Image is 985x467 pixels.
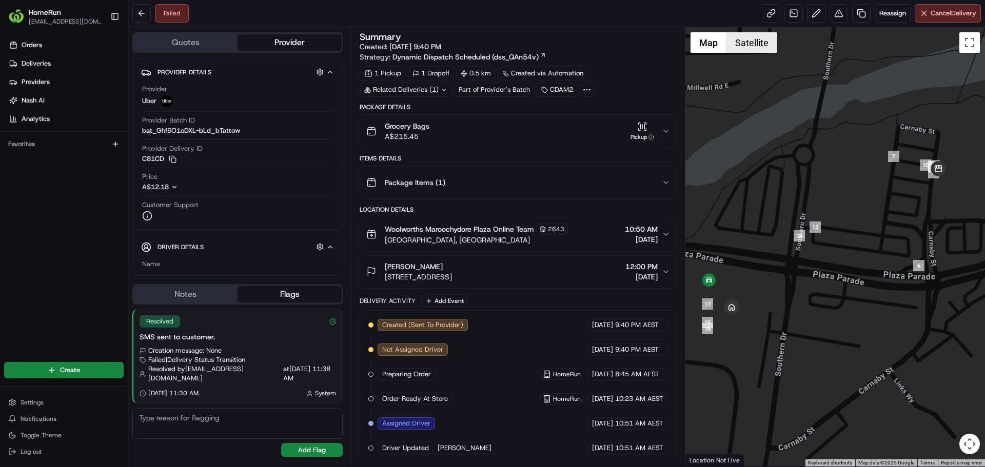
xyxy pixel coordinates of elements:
button: [EMAIL_ADDRESS][DOMAIN_NAME] [29,17,102,26]
button: A$12.18 [142,182,232,192]
div: Location Details [360,206,676,214]
span: [DATE] 9:40 PM [389,42,441,51]
div: 1 Dropoff [408,66,454,80]
span: Failed | Delivery Status Transition [148,355,245,364]
span: [GEOGRAPHIC_DATA], [GEOGRAPHIC_DATA] [385,235,568,245]
span: 10:23 AM AEST [615,394,663,403]
span: 9:40 PM AEST [615,320,659,330]
span: [STREET_ADDRESS] [385,272,452,282]
div: Location Not Live [685,454,744,466]
span: Creation message: None [148,346,222,355]
span: [DATE] [592,394,613,403]
a: 💻API Documentation [83,145,169,163]
span: Toggle Theme [21,431,62,439]
button: Quotes [133,34,238,51]
div: SMS sent to customer. [140,332,336,342]
button: Settings [4,395,124,410]
button: Provider [238,34,342,51]
button: Create [4,362,124,378]
div: 7 [888,151,899,162]
span: Created (Sent To Provider) [382,320,463,330]
a: Terms [920,460,935,465]
span: Analytics [22,114,50,124]
div: Start new chat [35,98,168,108]
span: System [315,389,336,397]
span: Assigned Driver [382,419,430,428]
button: CancelDelivery [915,4,981,23]
img: HomeRun [8,8,25,25]
span: 9:40 PM AEST [615,345,659,354]
span: A$12.18 [142,182,169,191]
div: 11 [928,160,939,172]
button: Package Items (1) [360,166,676,199]
span: HomeRun [553,395,581,403]
button: Grocery BagsA$215.45Pickup [360,115,676,148]
a: 📗Knowledge Base [6,145,83,163]
span: [DATE] [625,234,658,245]
span: Customer Support [142,200,199,210]
span: Orders [22,40,42,50]
span: Provider Batch ID [142,116,195,125]
div: Delivery Activity [360,297,416,305]
div: 1 Pickup [360,66,406,80]
span: [DATE] [592,443,613,453]
div: Package Details [360,103,676,111]
div: 9 [929,160,940,172]
button: Map camera controls [959,434,980,454]
span: Not Assigned Driver [382,345,443,354]
span: Grocery Bags [385,121,429,131]
div: Resolved [140,315,180,328]
button: Keyboard shortcuts [808,459,852,466]
span: 10:50 AM [625,224,658,234]
button: Reassign [875,4,911,23]
div: 6 [913,260,924,271]
div: 16 [702,323,713,334]
span: 12:00 PM [625,261,658,272]
span: Settings [21,398,44,407]
span: Resolved by [EMAIL_ADDRESS][DOMAIN_NAME] [148,364,281,383]
span: [DATE] [592,320,613,330]
div: 10 [920,159,931,171]
span: bat_Ghf6O1oDXL-bLd_bTattow [142,126,240,135]
button: Pickup [627,121,658,141]
p: Welcome 👋 [10,41,187,57]
div: 14 [794,230,805,241]
div: 13 [810,221,821,233]
span: Driver Details [157,243,204,251]
span: Dynamic Dispatch Scheduled (dss_QAn54v) [392,52,539,62]
button: Notifications [4,412,124,426]
a: Dynamic Dispatch Scheduled (dss_QAn54v) [392,52,546,62]
span: at [DATE] 11:38 AM [283,364,336,383]
button: Start new chat [174,101,187,113]
input: Clear [27,66,169,77]
span: API Documentation [97,149,165,159]
span: Woolworths Maroochydore Plaza Online Team [385,224,534,234]
span: Created: [360,42,441,52]
button: Notes [133,286,238,302]
div: 12 [928,167,939,178]
a: Analytics [4,111,128,127]
a: Created via Automation [498,66,588,80]
span: Notifications [21,415,56,423]
div: Strategy: [360,52,546,62]
span: Knowledge Base [21,149,78,159]
button: HomeRun [29,7,61,17]
div: We're available if you need us! [35,108,130,116]
img: uber-new-logo.jpeg [161,95,173,107]
span: Deliveries [22,59,51,68]
div: 17 [702,298,713,310]
div: Favorites [4,136,124,152]
button: Flags [238,286,342,302]
span: Provider Details [157,68,211,76]
button: [PERSON_NAME][STREET_ADDRESS]12:00 PM[DATE] [360,255,676,288]
button: Provider Details [141,64,334,80]
span: Cancel Delivery [931,9,976,18]
a: Orders [4,37,128,53]
span: [PERSON_NAME] [438,443,491,453]
span: Driver Updated [382,443,429,453]
span: Price [142,172,157,181]
a: Providers [4,74,128,90]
